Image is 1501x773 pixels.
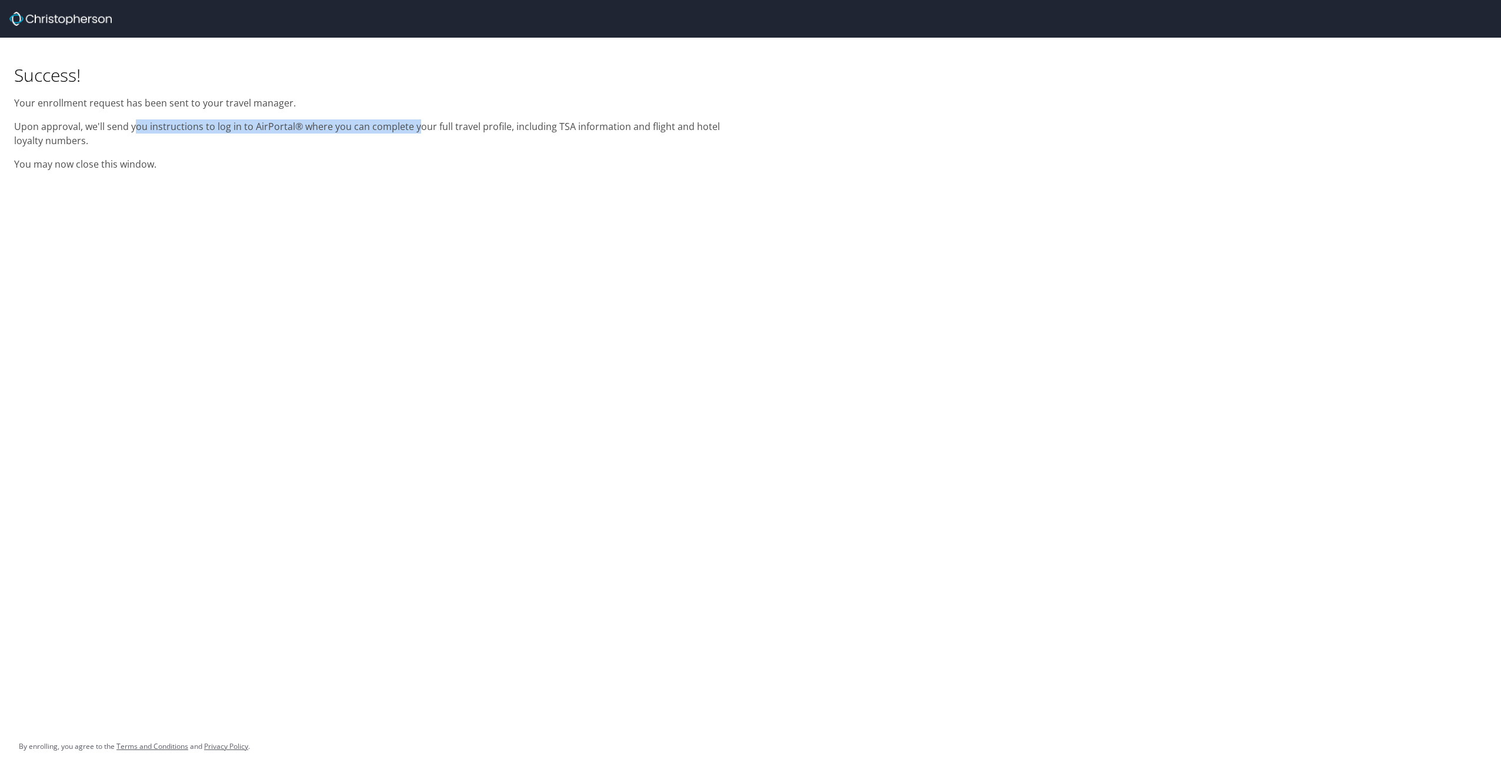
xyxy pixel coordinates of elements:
a: Privacy Policy [204,741,248,751]
h1: Success! [14,64,736,86]
img: cbt logo [9,12,112,26]
p: You may now close this window. [14,157,736,171]
a: Terms and Conditions [116,741,188,751]
p: Your enrollment request has been sent to your travel manager. [14,96,736,110]
div: By enrolling, you agree to the and . [19,732,250,761]
p: Upon approval, we'll send you instructions to log in to AirPortal® where you can complete your fu... [14,119,736,148]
